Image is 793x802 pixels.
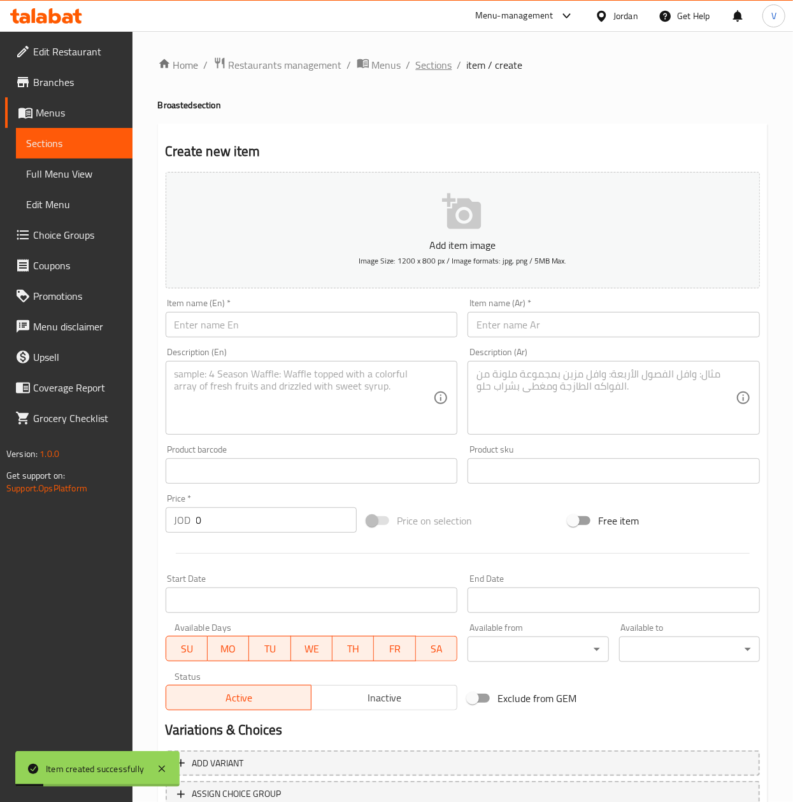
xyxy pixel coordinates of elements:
[457,57,462,73] li: /
[5,281,132,311] a: Promotions
[166,142,760,161] h2: Create new item
[192,786,282,802] span: ASSIGN CHOICE GROUP
[166,721,760,740] h2: Variations & Choices
[208,636,249,661] button: MO
[5,250,132,281] a: Coupons
[213,640,244,658] span: MO
[33,380,122,395] span: Coverage Report
[5,372,132,403] a: Coverage Report
[5,97,132,128] a: Menus
[33,227,122,243] span: Choice Groups
[598,513,639,528] span: Free item
[416,636,457,661] button: SA
[347,57,352,73] li: /
[229,57,342,73] span: Restaurants management
[33,288,122,304] span: Promotions
[6,480,87,496] a: Support.OpsPlatform
[166,172,760,288] button: Add item imageImage Size: 1200 x 800 px / Image formats: jpg, png / 5MB Max.
[171,689,307,707] span: Active
[16,128,132,158] a: Sections
[5,67,132,97] a: Branches
[196,507,357,533] input: Please enter price
[249,636,290,661] button: TU
[359,253,567,268] span: Image Size: 1200 x 800 px / Image formats: jpg, png / 5MB Max.
[357,57,401,73] a: Menus
[332,636,374,661] button: TH
[497,691,576,706] span: Exclude from GEM
[338,640,369,658] span: TH
[416,57,452,73] a: Sections
[158,99,768,111] h4: Broasted section
[296,640,327,658] span: WE
[166,312,458,337] input: Enter name En
[379,640,410,658] span: FR
[468,458,760,484] input: Please enter product sku
[33,74,122,90] span: Branches
[5,36,132,67] a: Edit Restaurant
[291,636,332,661] button: WE
[158,57,768,73] nav: breadcrumb
[475,8,554,24] div: Menu-management
[16,158,132,189] a: Full Menu View
[468,312,760,337] input: Enter name Ar
[397,513,472,528] span: Price on selection
[33,44,122,59] span: Edit Restaurant
[166,636,208,661] button: SU
[33,258,122,273] span: Coupons
[185,237,740,253] p: Add item image
[46,762,144,776] div: Item created successfully
[175,512,191,528] p: JOD
[36,105,122,120] span: Menus
[374,636,415,661] button: FR
[406,57,411,73] li: /
[468,637,608,662] div: ​
[6,467,65,484] span: Get support on:
[317,689,452,707] span: Inactive
[5,342,132,372] a: Upsell
[39,446,59,462] span: 1.0.0
[254,640,285,658] span: TU
[33,349,122,365] span: Upsell
[166,458,458,484] input: Please enter product barcode
[5,220,132,250] a: Choice Groups
[26,197,122,212] span: Edit Menu
[467,57,523,73] span: item / create
[166,750,760,777] button: Add variant
[158,57,199,73] a: Home
[213,57,342,73] a: Restaurants management
[5,311,132,342] a: Menu disclaimer
[5,403,132,433] a: Grocery Checklist
[311,685,457,710] button: Inactive
[421,640,452,658] span: SA
[171,640,203,658] span: SU
[204,57,208,73] li: /
[619,637,760,662] div: ​
[6,446,38,462] span: Version:
[372,57,401,73] span: Menus
[33,411,122,426] span: Grocery Checklist
[192,756,244,771] span: Add variant
[33,319,122,334] span: Menu disclaimer
[613,9,638,23] div: Jordan
[166,685,312,710] button: Active
[771,9,776,23] span: V
[26,166,122,181] span: Full Menu View
[26,136,122,151] span: Sections
[16,189,132,220] a: Edit Menu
